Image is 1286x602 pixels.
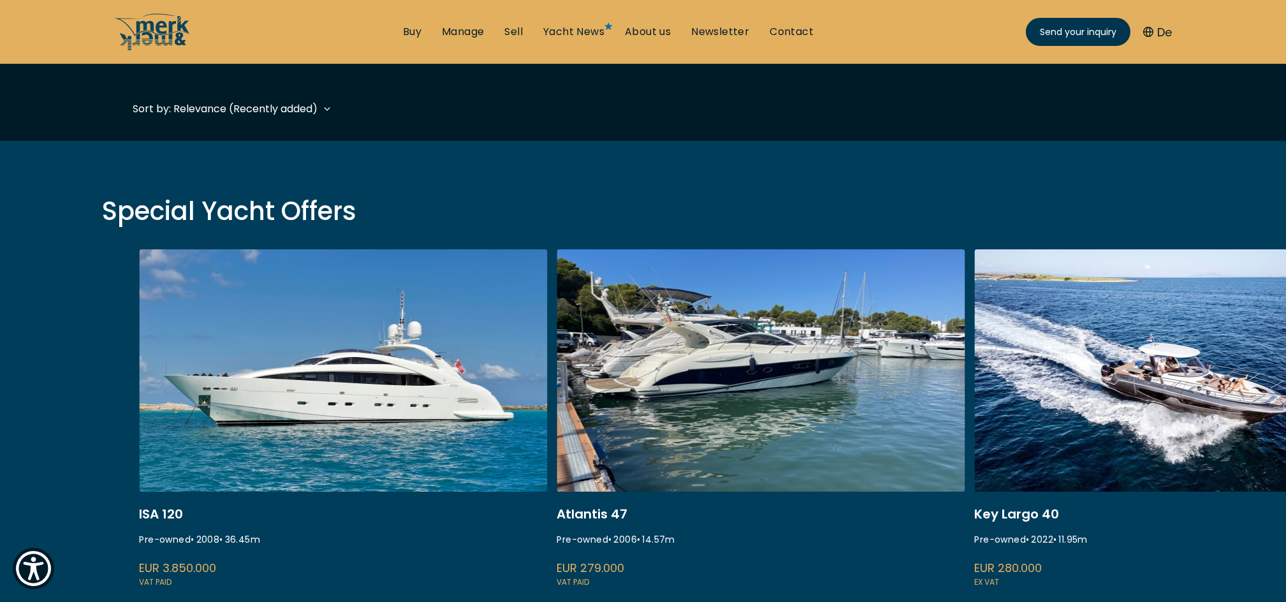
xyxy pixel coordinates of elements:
[1040,26,1116,39] span: Send your inquiry
[625,25,671,39] a: About us
[557,249,965,589] a: /buy/motor-yacht/gobbi-atlantis-47
[1143,24,1172,41] button: De
[691,25,749,39] a: Newsletter
[504,25,523,39] a: Sell
[442,25,484,39] a: Manage
[1026,18,1130,46] a: Send your inquiry
[403,25,421,39] a: Buy
[140,249,548,589] a: /buy/motor-yacht/whispering-angel
[13,548,54,589] button: Show Accessibility Preferences
[133,101,318,117] div: Sort by: Relevance (Recently added)
[114,40,191,55] a: /
[770,25,814,39] a: Contact
[543,25,604,39] a: Yacht News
